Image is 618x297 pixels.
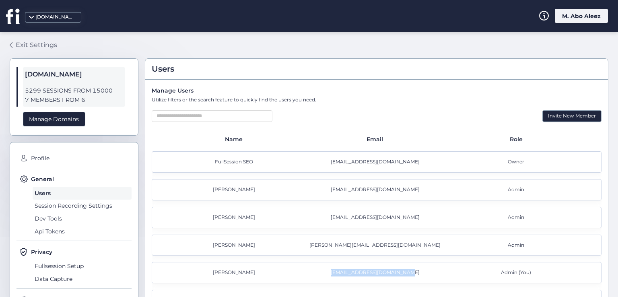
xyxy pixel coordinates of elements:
span: 7 MEMBERS FROM 6 [25,95,123,105]
span: Admin [508,241,524,249]
div: Name [165,135,306,144]
div: [PERSON_NAME] [165,241,306,249]
div: [PERSON_NAME] [165,214,306,221]
div: [PERSON_NAME] [165,269,306,276]
span: Admin (You) [501,269,531,276]
span: Dev Tools [33,212,132,225]
div: [EMAIL_ADDRESS][DOMAIN_NAME] [306,186,447,194]
a: Exit Settings [10,38,57,52]
span: [DOMAIN_NAME] [25,69,123,80]
div: FullSession SEO [165,158,306,166]
span: Privacy [31,248,52,256]
div: Email [306,135,447,144]
div: Manage Users [152,86,602,95]
span: Admin [508,214,524,221]
span: Api Tokens [33,225,132,238]
div: [EMAIL_ADDRESS][DOMAIN_NAME] [306,214,447,221]
span: Users [152,63,174,75]
span: 5299 SESSIONS FROM 15000 [25,86,123,95]
div: M. Abo Aleez [555,9,608,23]
div: [DOMAIN_NAME] [35,13,76,21]
div: Role [447,135,589,144]
span: Data Capture [33,272,132,285]
span: Profile [29,152,132,165]
span: Session Recording Settings [33,200,132,212]
div: Invite New Member [542,110,602,122]
div: [PERSON_NAME] [165,186,306,194]
div: Utilize filters or the search feature to quickly find the users you need. [152,96,602,104]
span: Users [33,187,132,200]
span: Admin [508,186,524,194]
div: [EMAIL_ADDRESS][DOMAIN_NAME] [306,158,447,166]
div: Exit Settings [16,40,57,50]
span: Owner [508,158,524,166]
span: Fullsession Setup [33,260,132,272]
div: [PERSON_NAME][EMAIL_ADDRESS][DOMAIN_NAME] [306,241,447,249]
span: General [31,175,54,184]
div: Manage Domains [23,112,85,127]
div: [EMAIL_ADDRESS][DOMAIN_NAME] [306,269,447,276]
